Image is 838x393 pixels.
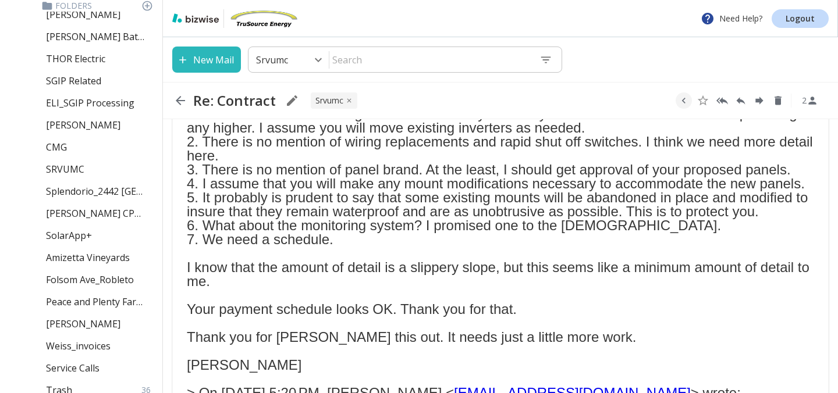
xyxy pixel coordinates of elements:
p: [PERSON_NAME] [46,119,120,131]
p: Peace and Plenty Farms [46,295,146,308]
a: Logout [772,9,829,28]
div: [PERSON_NAME] [41,3,158,26]
p: 2 [802,95,807,106]
div: [PERSON_NAME] [41,114,158,136]
img: bizwise [172,13,219,23]
div: SGIP Related [41,70,158,92]
div: Amizetta Vineyards [41,246,158,269]
div: ELI_SGIP Processing [41,92,158,114]
p: Service Calls [46,362,100,374]
div: Service Calls [41,357,158,379]
p: [PERSON_NAME] CPA Financial [46,207,146,220]
div: THOR Electric [41,48,158,70]
div: Folsom Ave_Robleto [41,269,158,291]
p: SRVUMC [46,163,84,176]
div: [PERSON_NAME] CPA Financial [41,202,158,224]
p: Logout [786,15,815,23]
h2: Re: Contract [193,92,276,109]
p: ELI_SGIP Processing [46,97,134,109]
button: New Mail [172,47,241,73]
button: See Participants [796,87,824,115]
p: [PERSON_NAME] [46,8,120,21]
div: [PERSON_NAME] [41,313,158,335]
p: SRVUMC [315,95,343,106]
img: TruSource Energy, Inc. [229,9,299,28]
button: Forward [751,92,768,109]
input: Search [329,49,530,71]
div: Splendorio_2442 [GEOGRAPHIC_DATA] [41,180,158,202]
div: [PERSON_NAME] Batteries [41,26,158,48]
p: THOR Electric [46,52,105,65]
p: SGIP Related [46,74,101,87]
button: Reply [733,92,749,109]
p: Srvumc [256,53,288,66]
p: SolarApp+ [46,229,92,242]
div: SRVUMC [41,158,158,180]
div: CMG [41,136,158,158]
p: Weiss_invoices [46,340,111,352]
button: Delete [770,92,786,109]
p: Folsom Ave_Robleto [46,273,134,286]
p: Amizetta Vineyards [46,251,130,264]
div: Weiss_invoices [41,335,158,357]
button: Reply All [714,92,730,109]
p: [PERSON_NAME] [46,317,120,330]
div: Peace and Plenty Farms [41,291,158,313]
div: SolarApp+ [41,224,158,246]
p: Splendorio_2442 [GEOGRAPHIC_DATA] [46,185,146,198]
p: CMG [46,141,67,153]
p: Need Help? [701,12,762,26]
p: [PERSON_NAME] Batteries [46,30,146,43]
